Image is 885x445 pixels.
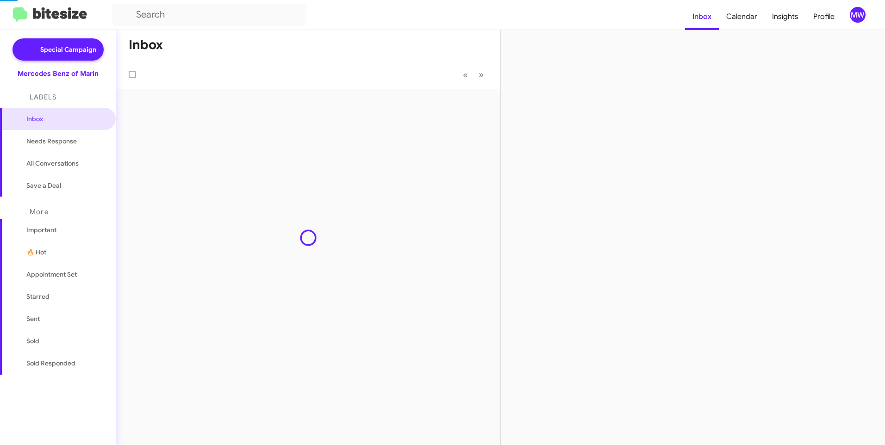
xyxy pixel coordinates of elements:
span: Important [26,225,105,235]
span: All Conversations [26,159,79,168]
span: » [479,69,484,80]
div: MW [850,7,866,23]
span: More [30,208,49,216]
span: Appointment Set [26,270,77,279]
a: Special Campaign [12,38,104,61]
input: Search [112,4,306,26]
span: « [463,69,468,80]
a: Inbox [685,3,719,30]
span: Sold [26,336,39,346]
span: Sold Responded [26,358,75,368]
a: Insights [765,3,806,30]
span: Sent [26,314,40,323]
span: Needs Response [26,136,105,146]
a: Profile [806,3,842,30]
div: Mercedes Benz of Marin [18,69,99,78]
span: Special Campaign [40,45,96,54]
span: Labels [30,93,56,101]
button: Previous [457,65,474,84]
a: Calendar [719,3,765,30]
nav: Page navigation example [458,65,489,84]
span: 🔥 Hot [26,247,46,257]
span: Inbox [26,114,105,124]
span: Save a Deal [26,181,61,190]
button: MW [842,7,875,23]
h1: Inbox [129,37,163,52]
button: Next [473,65,489,84]
span: Starred [26,292,50,301]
